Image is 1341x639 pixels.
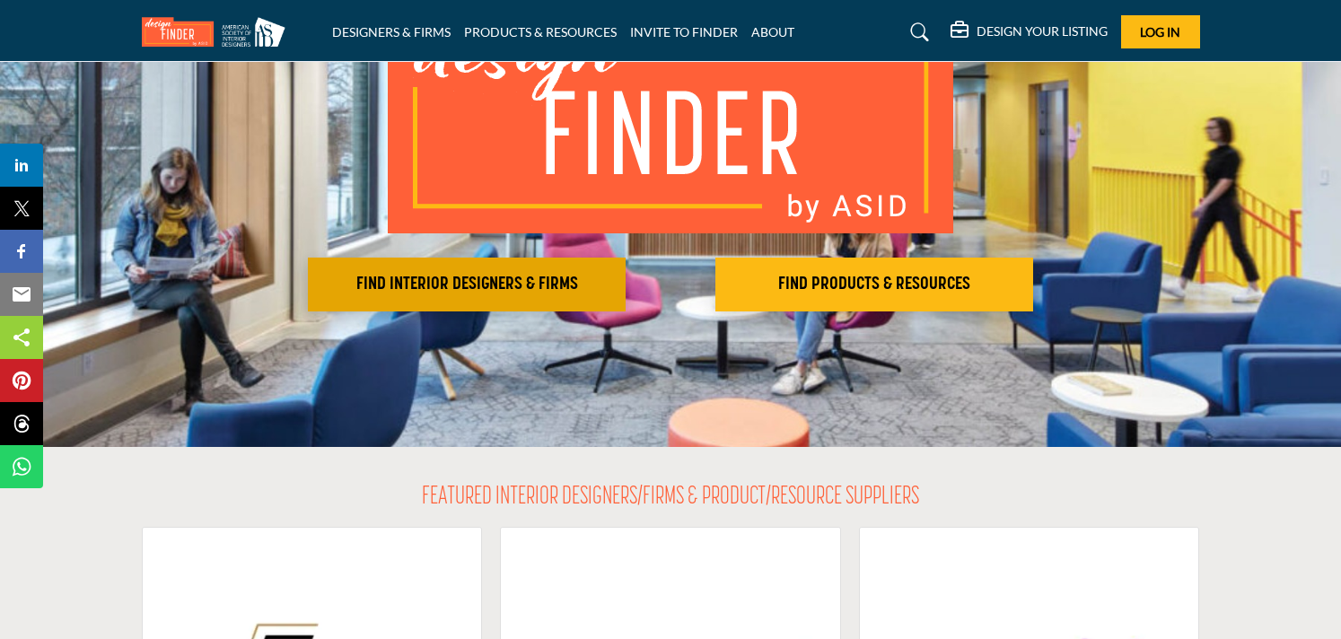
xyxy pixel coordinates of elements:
h2: FIND INTERIOR DESIGNERS & FIRMS [313,274,620,295]
h5: DESIGN YOUR LISTING [977,23,1108,39]
a: INVITE TO FINDER [630,24,738,39]
a: DESIGNERS & FIRMS [332,24,451,39]
button: FIND PRODUCTS & RESOURCES [715,258,1033,311]
img: Site Logo [142,17,294,47]
h2: FIND PRODUCTS & RESOURCES [721,274,1028,295]
button: Log In [1121,15,1200,48]
div: DESIGN YOUR LISTING [951,22,1108,43]
a: PRODUCTS & RESOURCES [464,24,617,39]
h2: FEATURED INTERIOR DESIGNERS/FIRMS & PRODUCT/RESOURCE SUPPLIERS [422,483,919,513]
button: FIND INTERIOR DESIGNERS & FIRMS [308,258,626,311]
span: Log In [1140,24,1180,39]
a: Search [893,18,941,47]
a: ABOUT [751,24,794,39]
